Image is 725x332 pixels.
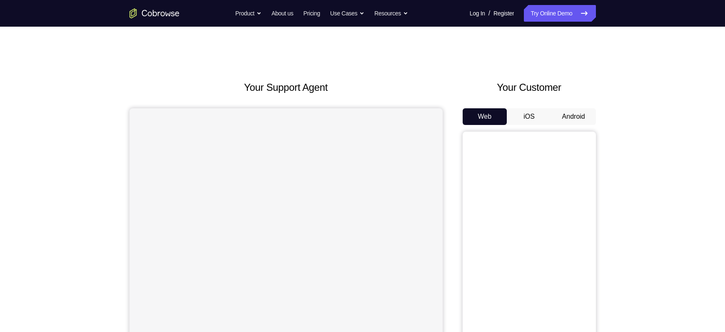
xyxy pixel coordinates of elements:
a: About us [272,5,293,22]
a: Try Online Demo [524,5,595,22]
h2: Your Customer [463,80,596,95]
a: Pricing [303,5,320,22]
a: Log In [470,5,485,22]
button: iOS [507,108,551,125]
button: Use Cases [330,5,364,22]
a: Register [493,5,514,22]
button: Product [235,5,262,22]
button: Resources [374,5,408,22]
span: / [488,8,490,18]
button: Web [463,108,507,125]
button: Android [551,108,596,125]
h2: Your Support Agent [130,80,443,95]
a: Go to the home page [130,8,179,18]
